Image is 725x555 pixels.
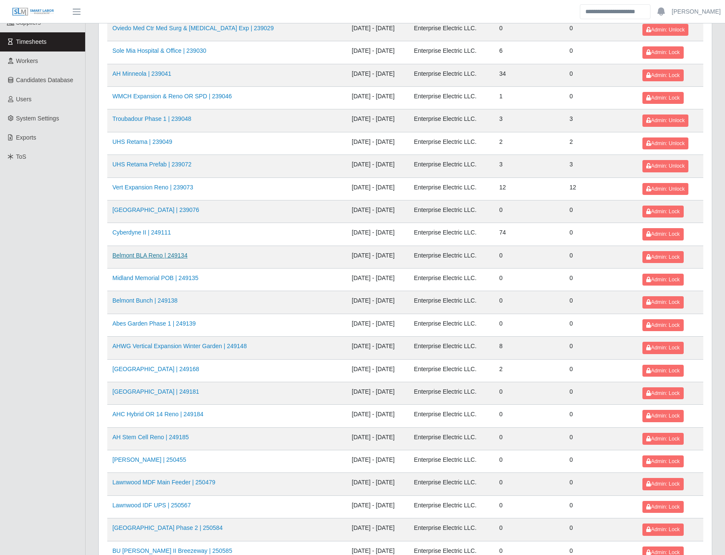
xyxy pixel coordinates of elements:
[16,57,38,64] span: Workers
[642,365,683,377] button: Admin: Lock
[347,495,409,518] td: [DATE] - [DATE]
[347,246,409,268] td: [DATE] - [DATE]
[409,200,494,223] td: Enterprise Electric LLC.
[409,291,494,314] td: Enterprise Electric LLC.
[347,337,409,359] td: [DATE] - [DATE]
[565,155,638,177] td: 3
[409,405,494,427] td: Enterprise Electric LLC.
[646,117,685,123] span: Admin: Unlock
[642,433,683,445] button: Admin: Lock
[112,297,178,304] a: Belmont Bunch | 249138
[646,27,685,33] span: Admin: Unlock
[494,405,565,427] td: 0
[642,92,683,104] button: Admin: Lock
[494,359,565,382] td: 2
[112,25,274,31] a: Oviedo Med Ctr Med Surg & [MEDICAL_DATA] Exp | 239029
[646,140,685,146] span: Admin: Unlock
[494,337,565,359] td: 8
[565,314,638,336] td: 0
[409,427,494,450] td: Enterprise Electric LLC.
[646,413,679,419] span: Admin: Lock
[409,473,494,495] td: Enterprise Electric LLC.
[347,269,409,291] td: [DATE] - [DATE]
[565,337,638,359] td: 0
[112,343,247,349] a: AHWG Vertical Expansion Winter Garden | 249148
[642,387,683,399] button: Admin: Lock
[409,155,494,177] td: Enterprise Electric LLC.
[112,547,232,554] a: BU [PERSON_NAME] II Breezeway | 250585
[565,109,638,132] td: 3
[642,24,688,36] button: Admin: Unlock
[112,252,187,259] a: Belmont BLA Reno | 249134
[565,41,638,64] td: 0
[565,382,638,404] td: 0
[565,269,638,291] td: 0
[409,132,494,154] td: Enterprise Electric LLC.
[112,502,191,509] a: Lawnwood IDF UPS | 250567
[646,72,679,78] span: Admin: Lock
[646,458,679,464] span: Admin: Lock
[565,473,638,495] td: 0
[112,93,232,100] a: WMCH Expansion & Reno OR SPD | 239046
[646,299,679,305] span: Admin: Lock
[642,478,683,490] button: Admin: Lock
[494,269,565,291] td: 0
[642,274,683,286] button: Admin: Lock
[494,223,565,246] td: 74
[409,177,494,200] td: Enterprise Electric LLC.
[642,228,683,240] button: Admin: Lock
[347,177,409,200] td: [DATE] - [DATE]
[347,382,409,404] td: [DATE] - [DATE]
[16,96,32,103] span: Users
[16,77,74,83] span: Candidates Database
[347,41,409,64] td: [DATE] - [DATE]
[642,160,688,172] button: Admin: Unlock
[646,390,679,396] span: Admin: Lock
[646,481,679,487] span: Admin: Lock
[409,64,494,86] td: Enterprise Electric LLC.
[112,70,171,77] a: AH Minneola | 239041
[112,388,199,395] a: [GEOGRAPHIC_DATA] | 249181
[112,206,199,213] a: [GEOGRAPHIC_DATA] | 239076
[642,46,683,58] button: Admin: Lock
[494,495,565,518] td: 0
[112,524,223,531] a: [GEOGRAPHIC_DATA] Phase 2 | 250584
[565,223,638,246] td: 0
[494,109,565,132] td: 3
[16,115,59,122] span: System Settings
[642,251,683,263] button: Admin: Lock
[112,161,192,168] a: UHS Retama Prefab | 239072
[565,87,638,109] td: 0
[494,382,565,404] td: 0
[494,518,565,541] td: 0
[565,518,638,541] td: 0
[494,450,565,473] td: 0
[646,436,679,442] span: Admin: Lock
[112,456,186,463] a: [PERSON_NAME] | 250455
[642,137,688,149] button: Admin: Unlock
[112,184,193,191] a: Vert Expansion Reno | 239073
[646,504,679,510] span: Admin: Lock
[347,223,409,246] td: [DATE] - [DATE]
[347,427,409,450] td: [DATE] - [DATE]
[112,366,199,372] a: [GEOGRAPHIC_DATA] | 249168
[642,501,683,513] button: Admin: Lock
[646,277,679,283] span: Admin: Lock
[112,411,203,418] a: AHC Hybrid OR 14 Reno | 249184
[409,87,494,109] td: Enterprise Electric LLC.
[347,64,409,86] td: [DATE] - [DATE]
[646,254,679,260] span: Admin: Lock
[409,450,494,473] td: Enterprise Electric LLC.
[642,183,688,195] button: Admin: Unlock
[565,495,638,518] td: 0
[642,296,683,308] button: Admin: Lock
[347,18,409,41] td: [DATE] - [DATE]
[347,109,409,132] td: [DATE] - [DATE]
[347,450,409,473] td: [DATE] - [DATE]
[347,518,409,541] td: [DATE] - [DATE]
[409,18,494,41] td: Enterprise Electric LLC.
[112,320,196,327] a: Abes Garden Phase 1 | 249139
[347,200,409,223] td: [DATE] - [DATE]
[494,427,565,450] td: 0
[409,382,494,404] td: Enterprise Electric LLC.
